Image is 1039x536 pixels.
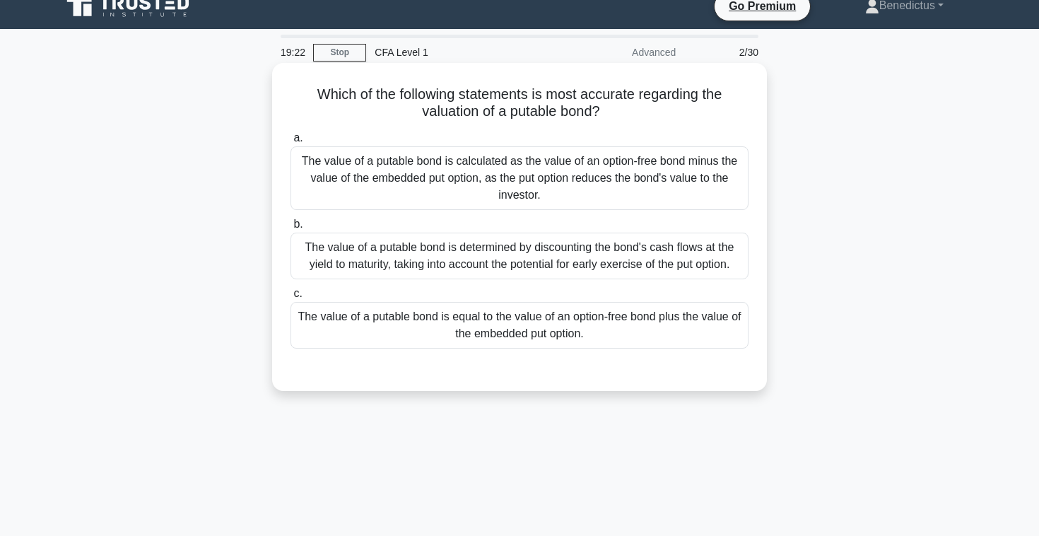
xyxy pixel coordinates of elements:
span: c. [293,287,302,299]
div: 2/30 [684,38,767,66]
div: The value of a putable bond is determined by discounting the bond's cash flows at the yield to ma... [290,233,749,279]
span: a. [293,132,303,144]
div: The value of a putable bond is calculated as the value of an option-free bond minus the value of ... [290,146,749,210]
h5: Which of the following statements is most accurate regarding the valuation of a putable bond? [289,86,750,121]
div: CFA Level 1 [366,38,560,66]
span: b. [293,218,303,230]
div: 19:22 [272,38,313,66]
div: Advanced [560,38,684,66]
a: Stop [313,44,366,62]
div: The value of a putable bond is equal to the value of an option-free bond plus the value of the em... [290,302,749,349]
